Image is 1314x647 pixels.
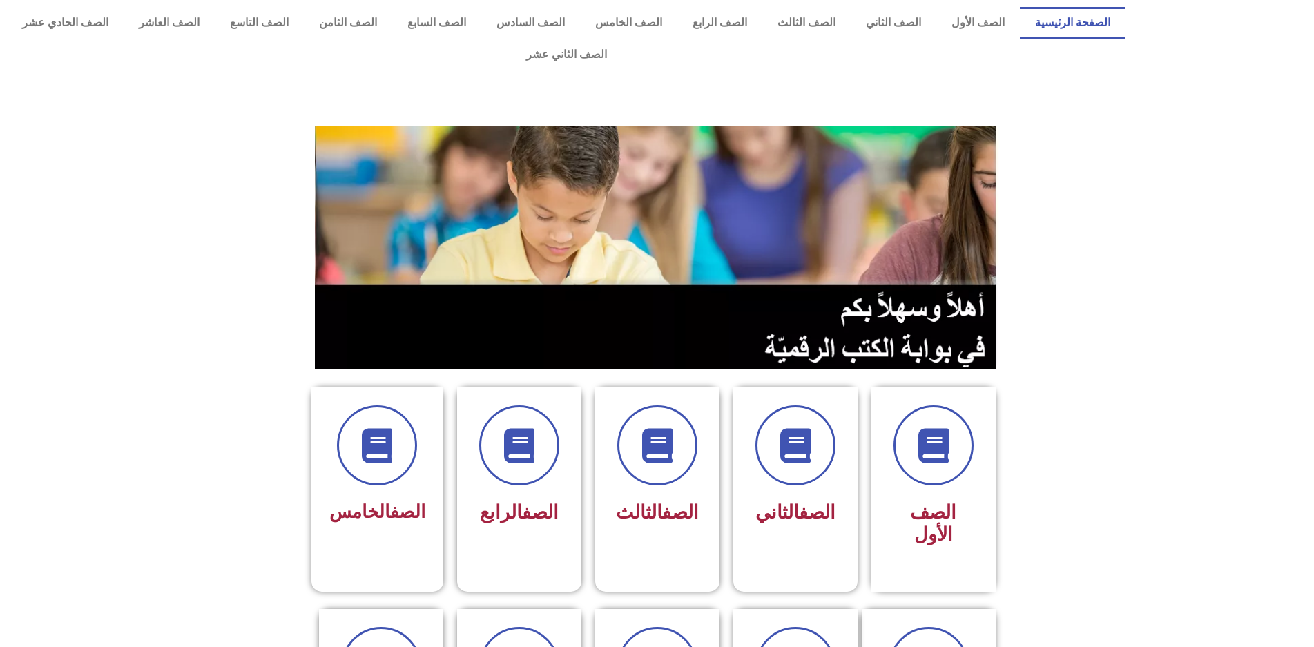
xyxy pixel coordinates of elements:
[910,501,956,545] span: الصف الأول
[1020,7,1125,39] a: الصفحة الرئيسية
[124,7,215,39] a: الصف العاشر
[662,501,699,523] a: الصف
[304,7,392,39] a: الصف الثامن
[215,7,304,39] a: الصف التاسع
[799,501,835,523] a: الصف
[390,501,425,522] a: الصف
[755,501,835,523] span: الثاني
[851,7,936,39] a: الصف الثاني
[480,501,559,523] span: الرابع
[392,7,481,39] a: الصف السابع
[762,7,851,39] a: الصف الثالث
[616,501,699,523] span: الثالث
[580,7,677,39] a: الصف الخامس
[481,7,580,39] a: الصف السادس
[677,7,762,39] a: الصف الرابع
[522,501,559,523] a: الصف
[7,7,124,39] a: الصف الحادي عشر
[329,501,425,522] span: الخامس
[936,7,1020,39] a: الصف الأول
[7,39,1125,70] a: الصف الثاني عشر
